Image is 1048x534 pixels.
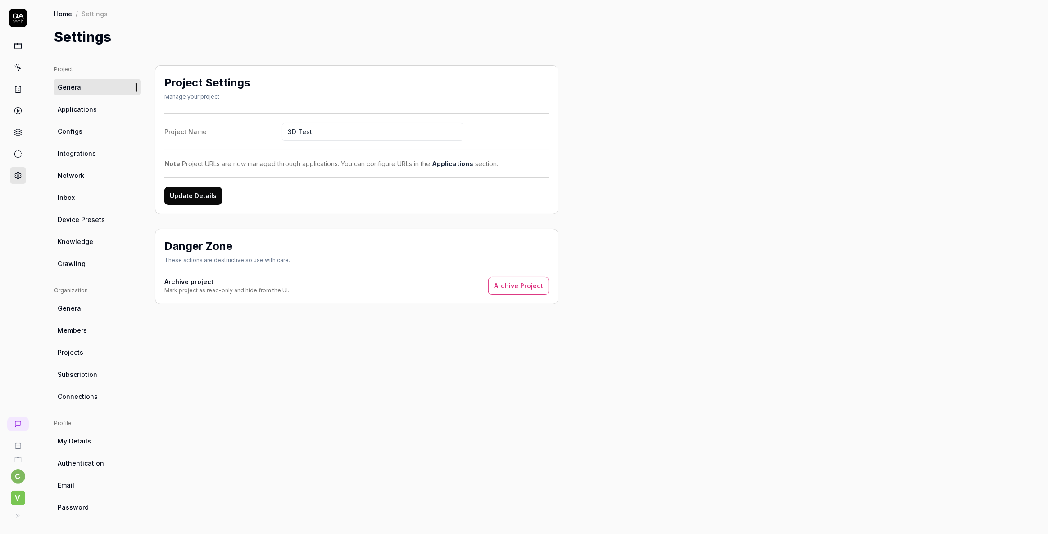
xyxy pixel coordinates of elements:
h2: Danger Zone [164,238,232,254]
a: My Details [54,433,141,449]
span: Configs [58,127,82,136]
a: Connections [54,388,141,405]
a: Applications [432,160,473,167]
span: My Details [58,436,91,446]
a: Projects [54,344,141,361]
a: Knowledge [54,233,141,250]
span: Authentication [58,458,104,468]
div: Project Name [164,127,282,136]
div: Settings [82,9,108,18]
span: Device Presets [58,215,105,224]
a: Configs [54,123,141,140]
span: Network [58,171,84,180]
div: These actions are destructive so use with care. [164,256,290,264]
a: General [54,79,141,95]
a: Email [54,477,141,493]
span: Applications [58,104,97,114]
a: Home [54,9,72,18]
span: Integrations [58,149,96,158]
div: Mark project as read-only and hide from the UI. [164,286,289,294]
span: Knowledge [58,237,93,246]
span: Password [58,502,89,512]
a: Device Presets [54,211,141,228]
span: Projects [58,348,83,357]
button: Archive Project [488,277,549,295]
a: Book a call with us [4,435,32,449]
span: Subscription [58,370,97,379]
button: c [11,469,25,484]
span: Connections [58,392,98,401]
div: Manage your project [164,93,250,101]
h2: Project Settings [164,75,250,91]
div: Organization [54,286,141,294]
div: Profile [54,419,141,427]
span: General [58,303,83,313]
a: Subscription [54,366,141,383]
a: General [54,300,141,317]
div: Project [54,65,141,73]
span: V [11,491,25,505]
button: V [4,484,32,507]
a: Documentation [4,449,32,464]
button: Update Details [164,187,222,205]
span: Inbox [58,193,75,202]
span: Email [58,480,74,490]
h4: Archive project [164,277,289,286]
a: Integrations [54,145,141,162]
a: New conversation [7,417,29,431]
a: Password [54,499,141,516]
a: Crawling [54,255,141,272]
a: Applications [54,101,141,118]
strong: Note: [164,160,182,167]
span: Members [58,326,87,335]
div: Project URLs are now managed through applications. You can configure URLs in the section. [164,159,549,168]
a: Network [54,167,141,184]
input: Project Name [282,123,463,141]
a: Members [54,322,141,339]
span: Crawling [58,259,86,268]
span: General [58,82,83,92]
a: Inbox [54,189,141,206]
div: / [76,9,78,18]
a: Authentication [54,455,141,471]
h1: Settings [54,27,111,47]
